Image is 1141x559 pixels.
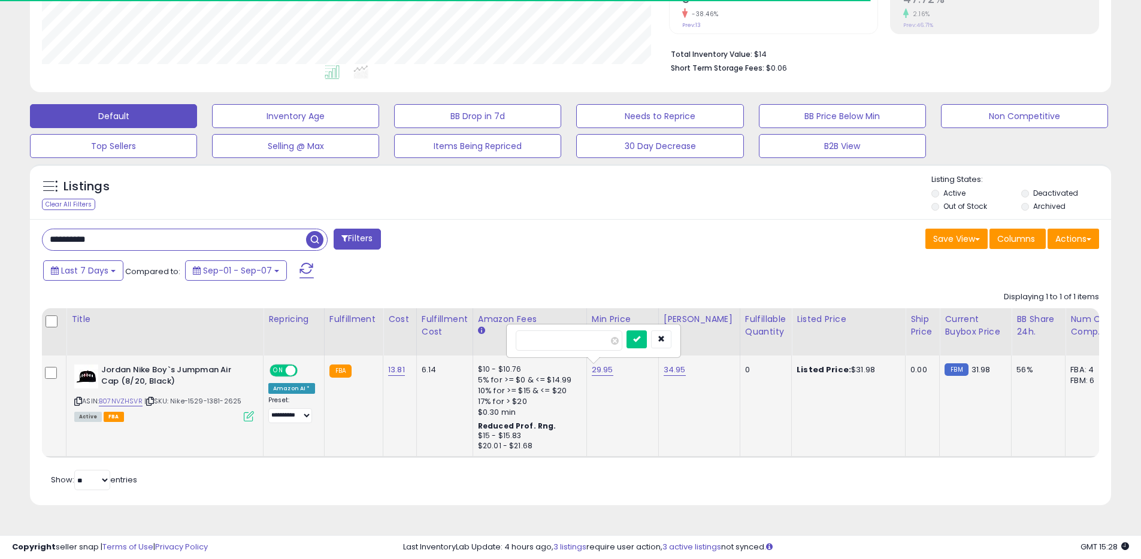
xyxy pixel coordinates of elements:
[909,10,930,19] small: 2.16%
[671,63,764,73] b: Short Term Storage Fees:
[682,22,701,29] small: Prev: 13
[1070,375,1110,386] div: FBM: 6
[478,441,577,451] div: $20.01 - $21.68
[268,396,315,423] div: Preset:
[268,383,315,394] div: Amazon AI *
[51,474,137,485] span: Show: entries
[74,412,102,422] span: All listings currently available for purchase on Amazon
[212,104,379,128] button: Inventory Age
[989,229,1046,249] button: Columns
[334,229,380,250] button: Filters
[478,364,577,375] div: $10 - $10.76
[101,364,247,390] b: Jordan Nike Boy`s Jumpman Air Cap (8/20, Black)
[12,541,56,552] strong: Copyright
[971,364,991,375] span: 31.98
[403,542,1129,553] div: Last InventoryLab Update: 4 hours ago, require user action, not synced.
[553,541,586,552] a: 3 listings
[388,364,405,376] a: 13.81
[478,421,556,431] b: Reduced Prof. Rng.
[671,46,1090,60] li: $14
[422,313,468,338] div: Fulfillment Cost
[12,542,208,553] div: seller snap | |
[268,313,319,326] div: Repricing
[478,313,582,326] div: Amazon Fees
[43,260,123,281] button: Last 7 Days
[74,364,98,388] img: 31xdRGmxDDL._SL40_.jpg
[1016,364,1056,375] div: 56%
[759,104,926,128] button: BB Price Below Min
[388,313,411,326] div: Cost
[745,313,786,338] div: Fulfillable Quantity
[155,541,208,552] a: Privacy Policy
[910,313,934,338] div: Ship Price
[478,326,485,336] small: Amazon Fees.
[797,364,851,375] b: Listed Price:
[71,313,258,326] div: Title
[1033,188,1078,198] label: Deactivated
[478,385,577,396] div: 10% for >= $15 & <= $20
[943,188,966,198] label: Active
[125,266,180,277] span: Compared to:
[941,104,1108,128] button: Non Competitive
[1070,313,1114,338] div: Num of Comp.
[592,313,653,326] div: Min Price
[478,431,577,441] div: $15 - $15.83
[422,364,464,375] div: 6.14
[745,364,782,375] div: 0
[931,174,1111,186] p: Listing States:
[271,366,286,376] span: ON
[925,229,988,249] button: Save View
[910,364,930,375] div: 0.00
[664,313,735,326] div: [PERSON_NAME]
[1016,313,1060,338] div: BB Share 24h.
[1033,201,1066,211] label: Archived
[329,364,352,378] small: FBA
[592,364,613,376] a: 29.95
[74,364,254,420] div: ASIN:
[576,134,743,158] button: 30 Day Decrease
[102,541,153,552] a: Terms of Use
[478,407,577,418] div: $0.30 min
[144,396,241,406] span: | SKU: Nike-1529-1381-2625
[61,265,108,277] span: Last 7 Days
[203,265,272,277] span: Sep-01 - Sep-07
[943,201,987,211] label: Out of Stock
[185,260,287,281] button: Sep-01 - Sep-07
[99,396,143,406] a: B07NVZHSVR
[903,22,933,29] small: Prev: 46.71%
[797,313,900,326] div: Listed Price
[212,134,379,158] button: Selling @ Max
[945,363,968,376] small: FBM
[945,313,1006,338] div: Current Buybox Price
[104,412,124,422] span: FBA
[662,541,721,552] a: 3 active listings
[1081,541,1129,552] span: 2025-09-17 15:28 GMT
[797,364,896,375] div: $31.98
[478,375,577,385] div: 5% for >= $0 & <= $14.99
[478,396,577,407] div: 17% for > $20
[63,178,110,195] h5: Listings
[1004,291,1099,303] div: Displaying 1 to 1 of 1 items
[1070,364,1110,375] div: FBA: 4
[671,49,752,59] b: Total Inventory Value:
[1048,229,1099,249] button: Actions
[766,62,787,74] span: $0.06
[42,199,95,210] div: Clear All Filters
[30,104,197,128] button: Default
[997,233,1035,245] span: Columns
[30,134,197,158] button: Top Sellers
[394,134,561,158] button: Items Being Repriced
[329,313,378,326] div: Fulfillment
[688,10,719,19] small: -38.46%
[296,366,315,376] span: OFF
[576,104,743,128] button: Needs to Reprice
[394,104,561,128] button: BB Drop in 7d
[664,364,686,376] a: 34.95
[759,134,926,158] button: B2B View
